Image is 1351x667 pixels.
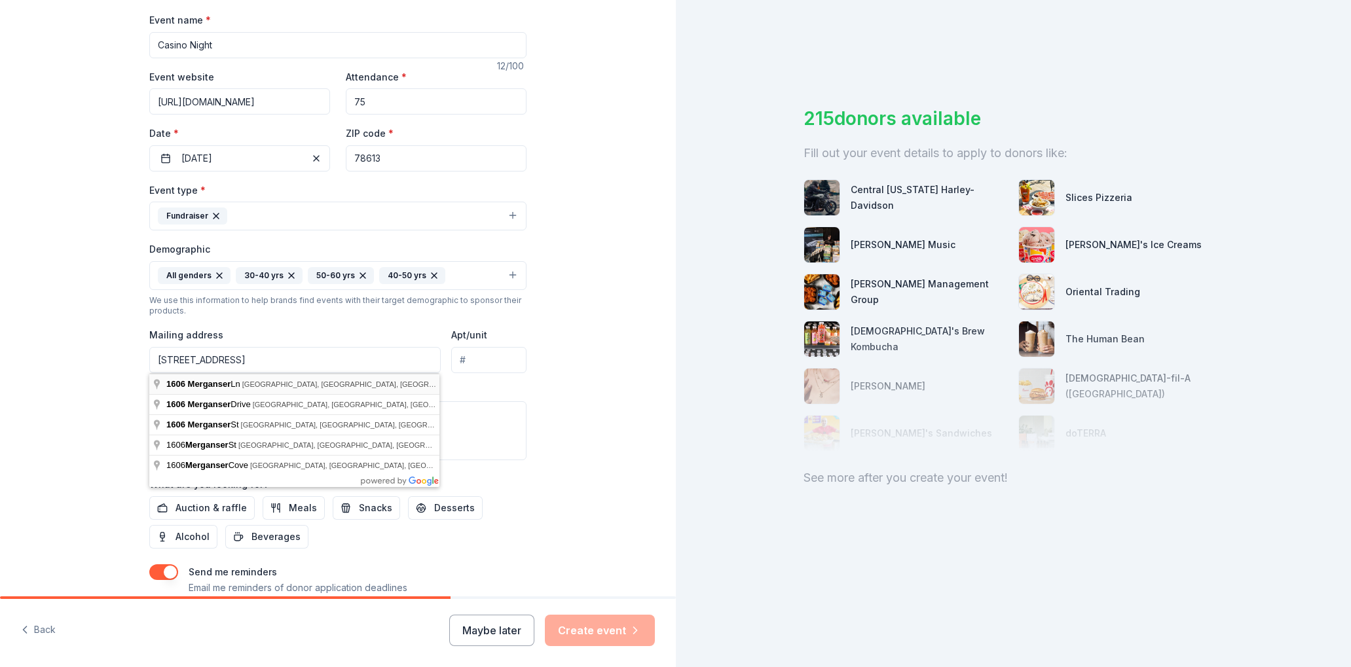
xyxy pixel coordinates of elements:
span: 1606 Merganser [166,420,231,429]
div: All genders [158,267,231,284]
button: All genders30-40 yrs50-60 yrs40-50 yrs [149,261,527,290]
span: [GEOGRAPHIC_DATA], [GEOGRAPHIC_DATA], [GEOGRAPHIC_DATA] [250,461,483,469]
div: Slices Pizzeria [1065,190,1132,206]
button: Beverages [225,525,308,549]
div: 12 /100 [497,58,527,74]
label: ZIP code [346,127,394,140]
input: # [451,347,527,373]
span: [GEOGRAPHIC_DATA], [GEOGRAPHIC_DATA], [GEOGRAPHIC_DATA] [242,380,475,388]
input: Enter a US address [149,347,441,373]
img: photo for Oriental Trading [1019,274,1054,310]
label: Event type [149,184,206,197]
label: Date [149,127,330,140]
div: Fundraiser [158,207,227,225]
button: Maybe later [449,615,534,646]
div: Fill out your event details to apply to donors like: [804,143,1223,164]
span: Ln [166,379,242,389]
div: See more after you create your event! [804,467,1223,488]
span: Beverages [251,529,301,545]
span: 1606 Merganser [166,399,231,409]
button: [DATE] [149,145,330,171]
span: 1606 St [166,440,238,450]
div: 40-50 yrs [379,267,445,284]
img: photo for Central Texas Harley-Davidson [804,180,840,215]
button: Desserts [408,496,483,520]
div: 215 donors available [804,105,1223,132]
img: photo for Alfred Music [804,227,840,262]
span: [GEOGRAPHIC_DATA], [GEOGRAPHIC_DATA], [GEOGRAPHIC_DATA] [241,421,474,429]
span: Merganser [185,460,229,470]
label: Mailing address [149,329,223,342]
span: 1606 [166,379,185,389]
span: Meals [289,500,317,516]
div: [PERSON_NAME] Music [851,237,955,253]
div: [PERSON_NAME] Management Group [851,276,1008,308]
div: We use this information to help brands find events with their target demographic to sponsor their... [149,295,527,316]
span: [GEOGRAPHIC_DATA], [GEOGRAPHIC_DATA], [GEOGRAPHIC_DATA] [238,441,472,449]
button: Snacks [333,496,400,520]
span: Snacks [359,500,392,516]
div: 50-60 yrs [308,267,374,284]
input: 12345 (U.S. only) [346,145,527,171]
button: Meals [263,496,325,520]
div: [PERSON_NAME]'s Ice Creams [1065,237,1202,253]
span: Desserts [434,500,475,516]
label: Apt/unit [451,329,487,342]
input: Spring Fundraiser [149,32,527,58]
label: Demographic [149,243,210,256]
span: Merganser [188,379,231,389]
span: Merganser [185,440,229,450]
img: photo for Avants Management Group [804,274,840,310]
label: Attendance [346,71,407,84]
span: Auction & raffle [176,500,247,516]
div: 30-40 yrs [236,267,303,284]
img: photo for Slices Pizzeria [1019,180,1054,215]
button: Auction & raffle [149,496,255,520]
span: 1606 Cove [166,460,250,470]
button: Back [21,617,56,644]
div: Central [US_STATE] Harley-Davidson [851,182,1008,213]
p: Email me reminders of donor application deadlines [189,580,407,596]
button: Fundraiser [149,202,527,230]
label: Send me reminders [189,566,277,577]
input: 20 [346,88,527,115]
label: Event website [149,71,214,84]
span: Alcohol [176,529,210,545]
span: Drive [166,399,253,409]
img: photo for Amy's Ice Creams [1019,227,1054,262]
input: https://www... [149,88,330,115]
div: Oriental Trading [1065,284,1140,300]
label: Event name [149,14,211,27]
span: St [166,420,241,429]
button: Alcohol [149,525,217,549]
span: [GEOGRAPHIC_DATA], [GEOGRAPHIC_DATA], [GEOGRAPHIC_DATA] [253,401,486,408]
